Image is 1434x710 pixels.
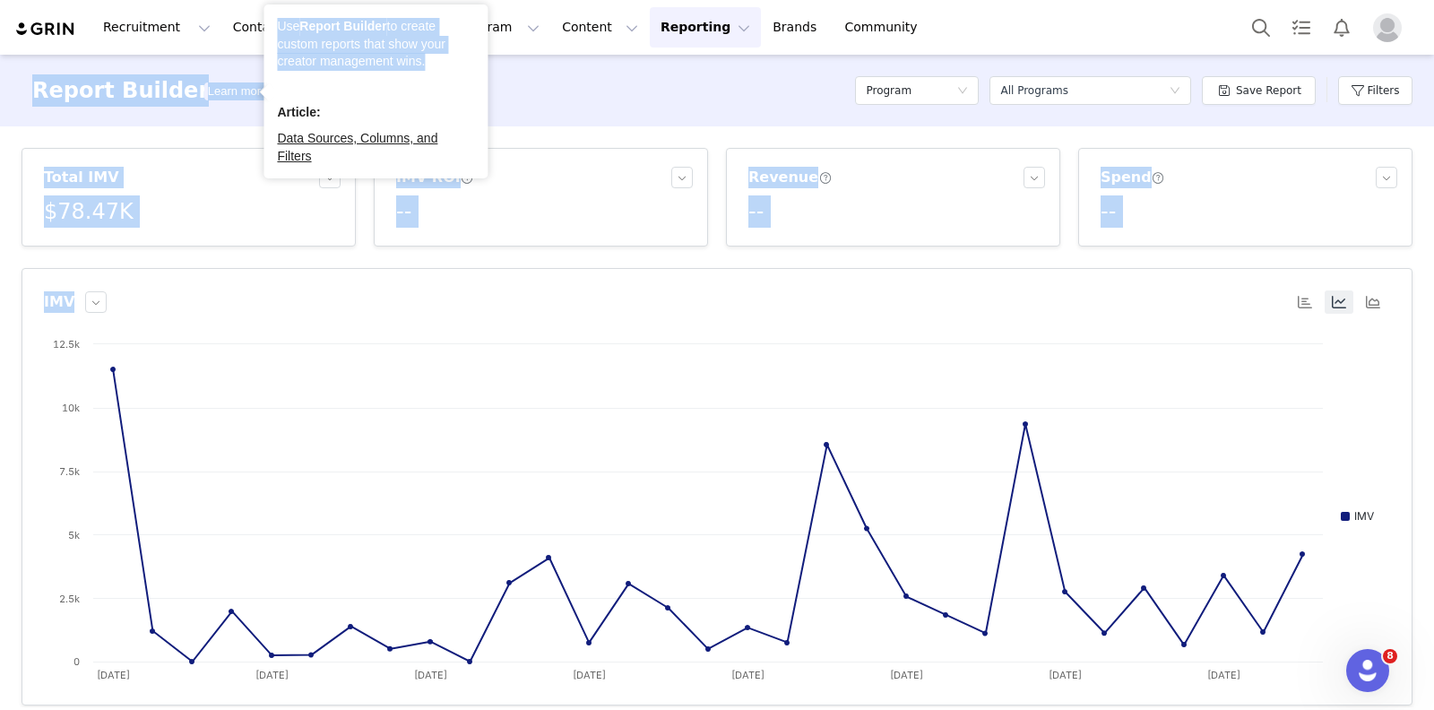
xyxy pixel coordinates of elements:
iframe: Intercom live chat [1346,649,1389,692]
button: Recruitment [92,7,221,48]
text: [DATE] [414,669,447,681]
a: Tasks [1282,7,1321,48]
h5: $78.47K [44,195,134,228]
h3: IMV [44,291,74,313]
img: placeholder-profile.jpg [1373,13,1402,42]
text: [DATE] [1049,669,1082,681]
a: Data Sources, Columns, and Filters [277,131,437,163]
text: 12.5k [53,338,80,351]
i: icon: down [957,85,968,98]
text: [DATE] [731,669,765,681]
button: Profile [1362,13,1420,42]
div: All Programs [1000,77,1068,104]
text: 0 [73,655,80,668]
text: 7.5k [59,465,80,478]
button: Search [1241,7,1281,48]
span: 8 [1383,649,1397,663]
h5: Program [866,77,911,104]
button: Filters [1338,76,1412,105]
b: Report Builder [299,19,386,33]
a: Community [834,7,937,48]
text: 10k [62,402,80,414]
h3: Revenue [748,167,832,188]
button: Save Report [1202,76,1316,105]
text: 5k [68,529,80,541]
text: [DATE] [1207,669,1240,681]
button: Content [551,7,649,48]
text: [DATE] [255,669,289,681]
text: [DATE] [890,669,923,681]
button: Program [448,7,550,48]
text: IMV [1354,509,1374,523]
text: [DATE] [97,669,130,681]
b: Article: [277,105,320,119]
button: Contacts [222,7,325,48]
text: [DATE] [573,669,606,681]
div: Use to create custom reports that show your creator management wins. [277,18,474,71]
h5: -- [1101,195,1116,228]
h5: -- [748,195,764,228]
h3: Report Builder [32,74,209,107]
text: 2.5k [59,593,80,605]
a: Brands [762,7,833,48]
h3: Total IMV [44,167,119,188]
i: icon: down [1170,85,1180,98]
div: Tooltip anchor [204,82,271,100]
button: Reporting [650,7,761,48]
button: Notifications [1322,7,1361,48]
img: grin logo [14,21,77,38]
h5: -- [396,195,411,228]
h3: Spend [1101,167,1165,188]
